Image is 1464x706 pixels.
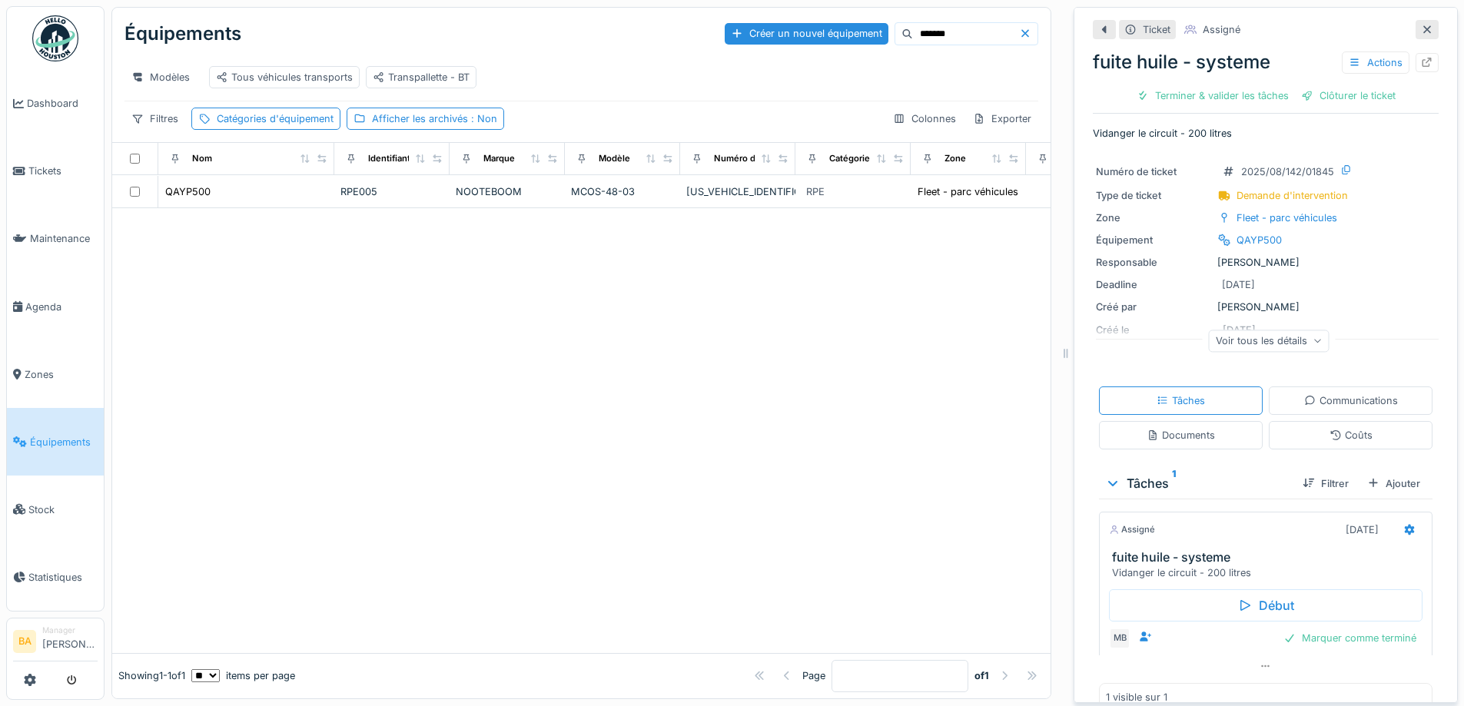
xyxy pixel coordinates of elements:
[7,273,104,340] a: Agenda
[1157,393,1205,408] div: Tâches
[1093,48,1439,76] div: fuite huile - systeme
[1237,210,1337,225] div: Fleet - parc véhicules
[1096,188,1211,203] div: Type de ticket
[42,625,98,658] li: [PERSON_NAME]
[1346,522,1379,537] div: [DATE]
[1342,51,1409,74] div: Actions
[7,476,104,543] a: Stock
[1330,428,1373,442] div: Coûts
[483,153,515,166] div: Marque
[7,408,104,476] a: Équipements
[1237,188,1348,203] div: Demande d'intervention
[124,14,241,54] div: Équipements
[1109,589,1423,621] div: Début
[1106,690,1167,704] div: 1 visible sur 1
[456,184,559,199] div: NOOTEBOOM
[1096,277,1211,292] div: Deadline
[1172,474,1176,492] sup: 1
[124,108,185,130] div: Filtres
[714,153,785,166] div: Numéro de Série
[1147,428,1215,442] div: Documents
[1295,85,1402,106] div: Clôturer le ticket
[966,108,1038,130] div: Exporter
[191,668,295,683] div: items per page
[1096,164,1211,179] div: Numéro de ticket
[1361,473,1426,494] div: Ajouter
[1241,164,1334,179] div: 2025/08/142/01845
[944,153,966,166] div: Zone
[216,70,353,85] div: Tous véhicules transports
[571,184,674,199] div: MCOS-48-03
[1209,330,1330,352] div: Voir tous les détails
[1203,22,1240,37] div: Assigné
[1096,255,1436,270] div: [PERSON_NAME]
[886,108,963,130] div: Colonnes
[124,66,197,88] div: Modèles
[1222,277,1255,292] div: [DATE]
[802,668,825,683] div: Page
[7,340,104,408] a: Zones
[368,153,443,166] div: Identifiant interne
[1237,233,1282,247] div: QAYP500
[7,138,104,205] a: Tickets
[1096,255,1211,270] div: Responsable
[13,630,36,653] li: BA
[1296,473,1355,494] div: Filtrer
[1112,565,1426,580] div: Vidanger le circuit - 200 litres
[7,205,104,273] a: Maintenance
[1112,550,1426,565] h3: fuite huile - systeme
[1109,628,1130,649] div: MB
[28,502,98,517] span: Stock
[28,164,98,178] span: Tickets
[340,184,443,199] div: RPE005
[1143,22,1170,37] div: Ticket
[192,153,212,166] div: Nom
[27,96,98,111] span: Dashboard
[1105,474,1290,492] div: Tâches
[829,153,936,166] div: Catégories d'équipement
[1277,628,1423,648] div: Marquer comme terminé
[118,668,185,683] div: Showing 1 - 1 of 1
[1130,85,1295,106] div: Terminer & valider les tâches
[30,231,98,246] span: Maintenance
[1096,233,1211,247] div: Équipement
[42,625,98,636] div: Manager
[25,367,98,382] span: Zones
[686,184,789,199] div: [US_VEHICLE_IDENTIFICATION_NUMBER]
[1304,393,1398,408] div: Communications
[806,184,825,199] div: RPE
[918,184,1018,199] div: Fleet - parc véhicules
[13,625,98,661] a: BA Manager[PERSON_NAME]
[372,111,497,126] div: Afficher les archivés
[468,113,497,124] span: : Non
[373,70,470,85] div: Transpallette - BT
[165,184,211,199] div: QAYP500
[1096,300,1211,314] div: Créé par
[1109,523,1155,536] div: Assigné
[217,111,334,126] div: Catégories d'équipement
[7,70,104,138] a: Dashboard
[28,570,98,585] span: Statistiques
[1096,300,1436,314] div: [PERSON_NAME]
[1093,126,1439,141] p: Vidanger le circuit - 200 litres
[30,435,98,449] span: Équipements
[599,153,630,166] div: Modèle
[1096,210,1211,225] div: Zone
[7,543,104,611] a: Statistiques
[725,23,888,44] div: Créer un nouvel équipement
[974,668,989,683] strong: of 1
[32,15,78,61] img: Badge_color-CXgf-gQk.svg
[25,300,98,314] span: Agenda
